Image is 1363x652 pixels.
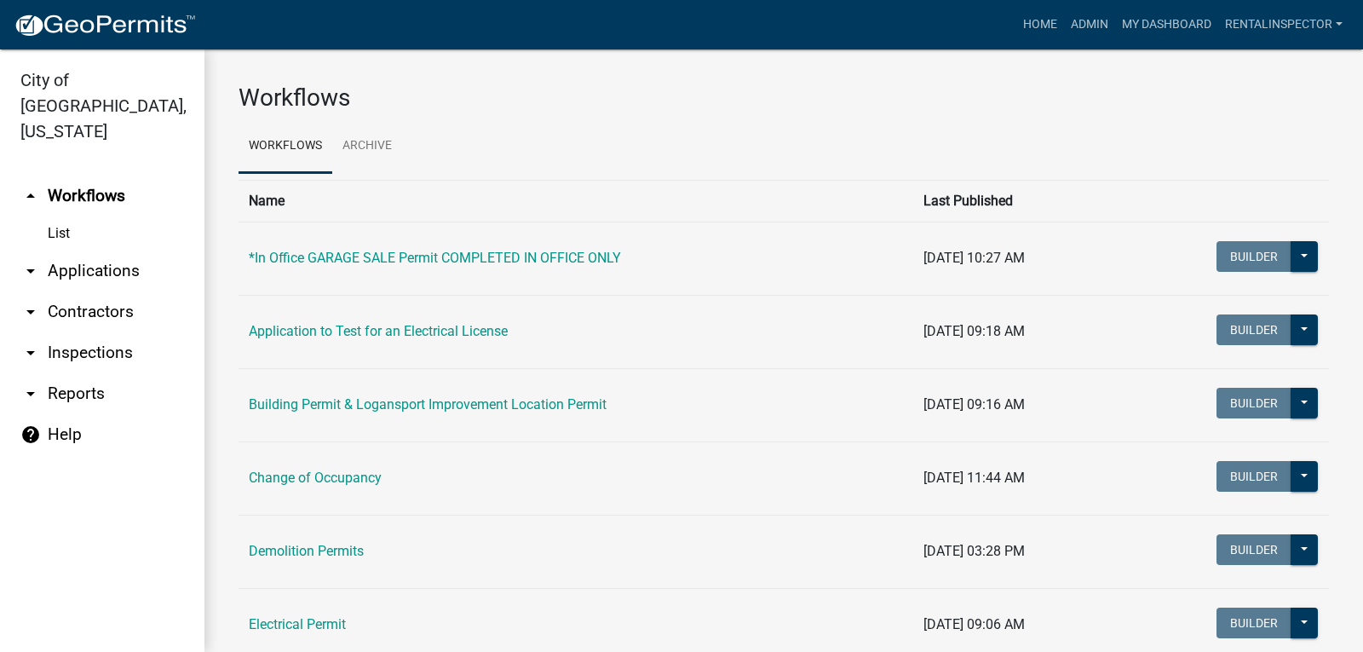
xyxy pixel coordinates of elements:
th: Name [239,180,913,222]
i: arrow_drop_up [20,186,41,206]
span: [DATE] 09:18 AM [923,323,1025,339]
button: Builder [1216,461,1291,492]
a: Archive [332,119,402,174]
a: My Dashboard [1115,9,1218,41]
button: Builder [1216,388,1291,418]
a: Application to Test for an Electrical License [249,323,508,339]
span: [DATE] 09:06 AM [923,616,1025,632]
i: help [20,424,41,445]
a: Workflows [239,119,332,174]
button: Builder [1216,608,1291,638]
a: Change of Occupancy [249,470,382,486]
span: [DATE] 03:28 PM [923,543,1025,559]
button: Builder [1216,314,1291,345]
button: Builder [1216,241,1291,272]
span: [DATE] 11:44 AM [923,470,1025,486]
span: [DATE] 10:27 AM [923,250,1025,266]
a: Demolition Permits [249,543,364,559]
a: Admin [1064,9,1115,41]
i: arrow_drop_down [20,343,41,363]
th: Last Published [913,180,1179,222]
span: [DATE] 09:16 AM [923,396,1025,413]
i: arrow_drop_down [20,384,41,404]
a: Building Permit & Logansport Improvement Location Permit [249,396,607,413]
a: Home [1016,9,1064,41]
i: arrow_drop_down [20,261,41,281]
a: rentalinspector [1218,9,1349,41]
i: arrow_drop_down [20,302,41,322]
a: Electrical Permit [249,616,346,632]
a: *In Office GARAGE SALE Permit COMPLETED IN OFFICE ONLY [249,250,621,266]
h3: Workflows [239,84,1329,113]
button: Builder [1216,534,1291,565]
